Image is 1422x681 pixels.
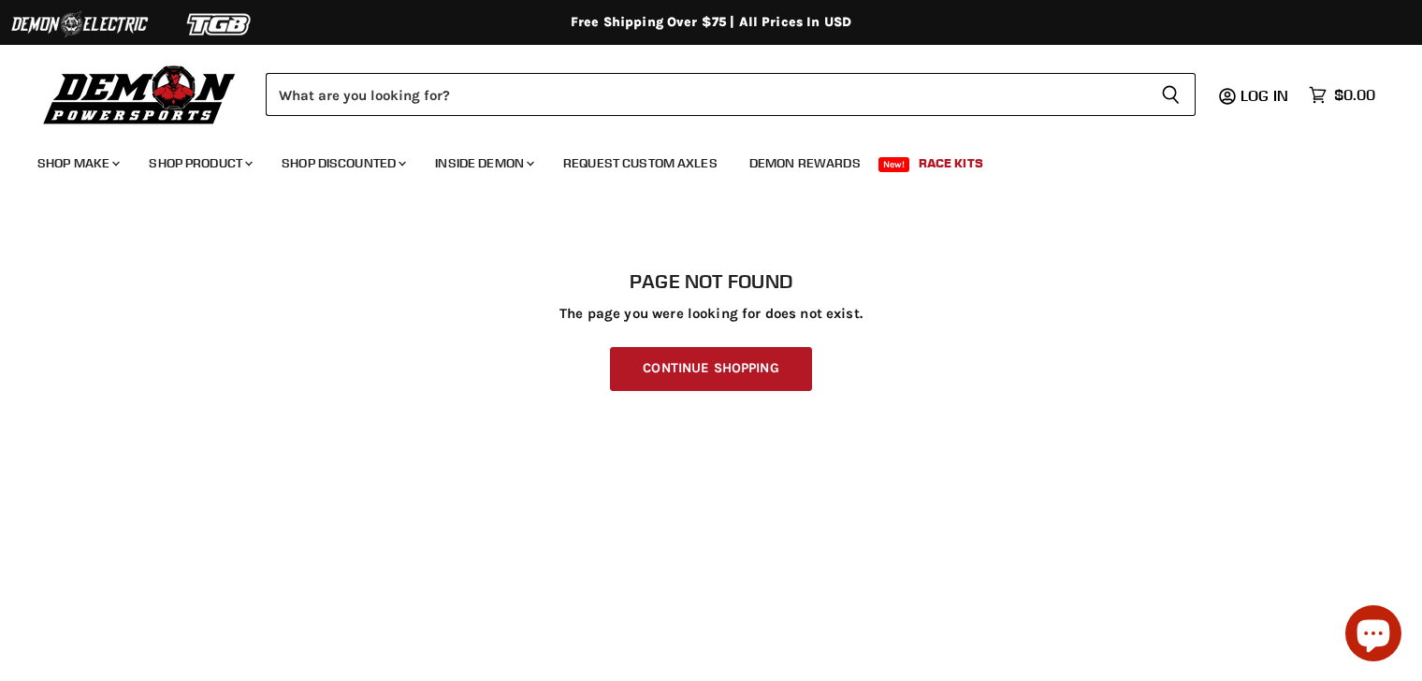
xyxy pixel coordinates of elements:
[1232,87,1299,104] a: Log in
[135,144,264,182] a: Shop Product
[735,144,875,182] a: Demon Rewards
[37,270,1385,293] h1: Page not found
[37,306,1385,322] p: The page you were looking for does not exist.
[905,144,997,182] a: Race Kits
[1299,81,1385,109] a: $0.00
[37,61,242,127] img: Demon Powersports
[150,7,290,42] img: TGB Logo 2
[1241,86,1288,105] span: Log in
[610,347,811,391] a: Continue Shopping
[421,144,545,182] a: Inside Demon
[549,144,732,182] a: Request Custom Axles
[1334,86,1375,104] span: $0.00
[1340,605,1407,666] inbox-online-store-chat: Shopify online store chat
[266,73,1196,116] form: Product
[878,157,910,172] span: New!
[23,137,1371,182] ul: Main menu
[266,73,1146,116] input: Search
[23,144,131,182] a: Shop Make
[9,7,150,42] img: Demon Electric Logo 2
[268,144,417,182] a: Shop Discounted
[1146,73,1196,116] button: Search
